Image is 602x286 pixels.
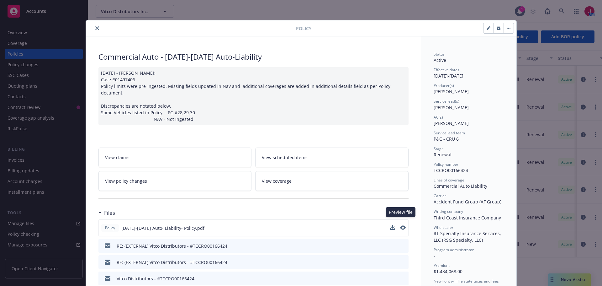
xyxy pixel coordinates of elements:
[98,148,252,167] a: View claims
[105,154,129,161] span: View claims
[434,253,435,259] span: -
[262,154,308,161] span: View scheduled items
[104,225,116,231] span: Policy
[434,51,445,57] span: Status
[117,259,227,266] div: RE: (EXTERNAL) Vitco Distributors - #TCCRO00166424
[262,178,292,184] span: View coverage
[296,25,311,32] span: Policy
[434,99,459,104] span: Service lead(s)
[434,115,443,120] span: AC(s)
[117,275,194,282] div: Vitco Distributors - #TCCRO00166424
[98,209,115,217] div: Files
[434,162,458,167] span: Policy number
[98,67,409,125] div: [DATE] - [PERSON_NAME]: Case #01497406 Policy limits were pre-ingested. Missing fields updated in...
[400,275,406,282] button: preview file
[434,263,450,268] span: Premium
[117,243,227,249] div: RE: (EXTERNAL) Vitco Distributors - #TCCRO00166424
[121,225,204,231] span: [DATE]-[DATE] Auto- Liability- Policy.pdf
[255,148,409,167] a: View scheduled items
[434,67,504,79] div: [DATE] - [DATE]
[400,225,406,230] button: preview file
[390,225,395,230] button: download file
[434,209,463,214] span: Writing company
[390,275,395,282] button: download file
[434,57,446,63] span: Active
[434,215,501,221] span: Third Coast Insurance Company
[434,167,468,173] span: TCCRO00166424
[98,51,409,62] div: Commercial Auto - [DATE]-[DATE] Auto-Liability
[434,225,453,230] span: Wholesaler
[434,83,454,88] span: Producer(s)
[434,278,499,284] span: Newfront will file state taxes and fees
[390,243,395,249] button: download file
[390,259,395,266] button: download file
[400,225,406,231] button: preview file
[434,268,462,274] span: $1,434,068.00
[434,89,469,94] span: [PERSON_NAME]
[255,171,409,191] a: View coverage
[434,67,459,73] span: Effective dates
[434,130,465,136] span: Service lead team
[434,230,502,243] span: RT Specialty Insurance Services, LLC (RSG Specialty, LLC)
[434,199,501,205] span: Accident Fund Group (AF Group)
[98,171,252,191] a: View policy changes
[434,136,459,142] span: P&C - CRU 6
[434,146,444,151] span: Stage
[434,193,446,198] span: Carrier
[105,178,147,184] span: View policy changes
[434,247,474,252] span: Program administrator
[434,105,469,111] span: [PERSON_NAME]
[434,120,469,126] span: [PERSON_NAME]
[93,24,101,32] button: close
[434,177,464,183] span: Lines of coverage
[104,209,115,217] h3: Files
[434,152,451,158] span: Renewal
[434,183,504,189] div: Commercial Auto Liability
[400,259,406,266] button: preview file
[390,225,395,231] button: download file
[400,243,406,249] button: preview file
